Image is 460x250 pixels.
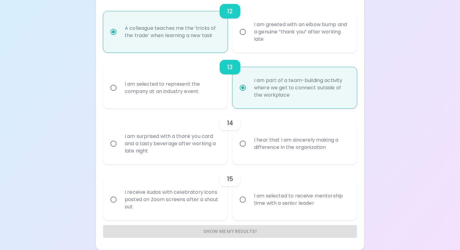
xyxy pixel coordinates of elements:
[120,125,224,162] div: I am surprised with a thank you card and a tasty beverage after working a late night
[249,14,354,50] div: I am greeted with an elbow bump and a genuine “thank you” after working late
[120,181,224,218] div: I receive kudos with celebratory icons posted on Zoom screens after a shout out
[227,174,233,184] h6: 15
[249,70,354,106] div: I am part of a team-building activity where we get to connect outside of the workplace
[249,129,354,158] div: I hear that I am sincerely making a difference in the organization
[103,108,357,164] div: choice-group-check
[227,118,233,128] h6: 14
[249,185,354,214] div: I am selected to receive mentorship time with a senior leader
[227,62,233,72] h6: 13
[103,53,357,108] div: choice-group-check
[120,17,224,46] div: A colleague teaches me the ‘tricks of the trade’ when learning a new task
[227,6,233,16] h6: 12
[103,164,357,220] div: choice-group-check
[120,73,224,102] div: I am selected to represent the company at an industry event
